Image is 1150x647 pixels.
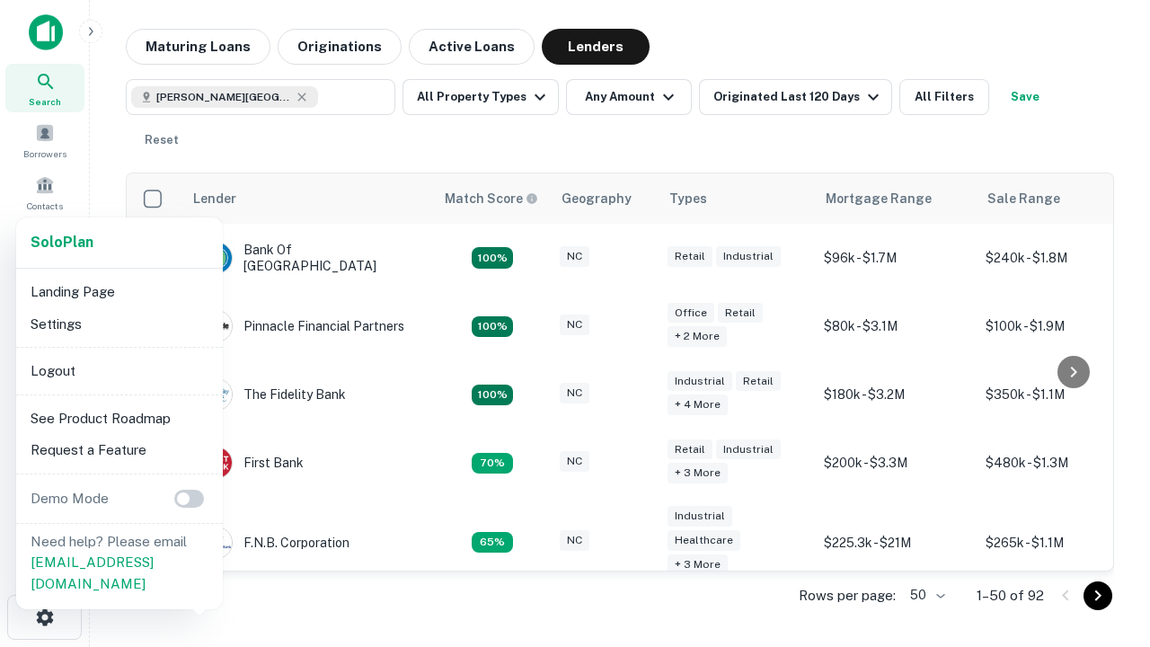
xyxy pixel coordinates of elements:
[23,276,216,308] li: Landing Page
[31,531,208,595] p: Need help? Please email
[31,554,154,591] a: [EMAIL_ADDRESS][DOMAIN_NAME]
[23,308,216,341] li: Settings
[1060,446,1150,532] iframe: Chat Widget
[23,488,116,510] p: Demo Mode
[23,403,216,435] li: See Product Roadmap
[23,355,216,387] li: Logout
[31,234,93,251] strong: Solo Plan
[31,232,93,253] a: SoloPlan
[23,434,216,466] li: Request a Feature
